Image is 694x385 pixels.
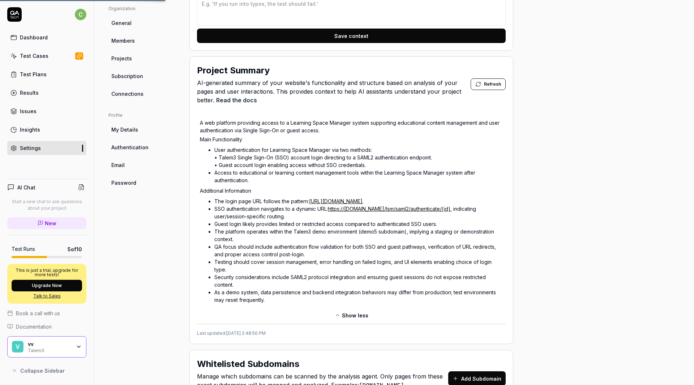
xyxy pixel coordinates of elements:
[214,228,503,243] li: The platform operates within the Talem3 demo environment (demo5 subdomain), implying a staging or...
[330,309,373,321] button: Show less
[20,52,48,60] div: Test Cases
[7,198,86,211] p: Start a new chat to ask questions about your project
[12,293,82,299] a: Talk to Sales
[17,184,35,191] h4: AI Chat
[20,126,40,133] div: Insights
[200,187,503,194] p: Additional Information
[7,104,86,118] a: Issues
[108,112,178,119] div: Profile
[75,9,86,20] span: c
[197,64,270,77] h2: Project Summary
[7,86,86,100] a: Results
[108,16,178,30] a: General
[7,309,86,317] a: Book a call with us
[7,363,86,378] button: Collapse Sidebar
[45,219,56,227] span: New
[200,119,503,134] p: A web platform providing access to a Learning Space Manager system supporting educational content...
[108,158,178,172] a: Email
[20,144,41,152] div: Settings
[214,288,503,304] li: As a demo system, data persistence and backend integration behaviors may differ from production; ...
[12,341,23,352] span: v
[216,97,257,104] a: Read the docs
[16,309,60,317] span: Book a call with us
[28,347,71,353] div: Talem3
[20,107,37,115] div: Issues
[197,358,299,371] h2: Whitelisted Subdomains
[214,258,503,273] li: Testing should cover session management, error handling on failed logins, and UI elements enablin...
[214,197,503,205] li: The login page URL follows the pattern: .
[197,29,506,43] button: Save context
[20,367,65,375] span: Collapse Sidebar
[108,176,178,189] a: Password
[7,217,86,229] a: New
[111,37,135,44] span: Members
[7,141,86,155] a: Settings
[309,198,363,204] a: [URL][DOMAIN_NAME]
[111,144,149,151] span: Authentication
[484,81,501,87] span: Refresh
[111,126,138,133] span: My Details
[20,34,48,41] div: Dashboard
[197,78,471,104] span: AI-generated summary of your website's functionality and structure based on analysis of your page...
[342,312,368,319] span: Show less
[108,69,178,83] a: Subscription
[7,30,86,44] a: Dashboard
[7,336,86,358] button: vvvTalem3
[108,34,178,47] a: Members
[111,19,132,27] span: General
[16,323,52,330] span: Documentation
[75,7,86,22] button: c
[108,5,178,12] div: Organization
[108,123,178,136] a: My Details
[214,146,503,169] li: User authentication for Learning Space Manager via two methods: • Talem3 Single Sign-On (SSO) acc...
[197,324,506,337] div: Last updated: [DATE] 2:48:50 PM
[12,246,35,252] h5: Test Runs
[7,49,86,63] a: Test Cases
[7,323,86,330] a: Documentation
[111,179,136,187] span: Password
[28,341,71,347] div: vv
[328,206,450,212] a: https://[DOMAIN_NAME]/lsm/saml2/authenticate/{id}
[111,90,143,98] span: Connections
[68,245,82,253] span: 5 of 10
[108,52,178,65] a: Projects
[111,55,132,62] span: Projects
[111,161,125,169] span: Email
[471,78,506,90] button: Refresh
[108,87,178,100] a: Connections
[111,72,143,80] span: Subscription
[108,141,178,154] a: Authentication
[214,169,503,184] li: Access to educational or learning content management tools within the Learning Space Manager syst...
[214,205,503,220] li: SSO authentication navigates to a dynamic URL: , indicating user/session-specific routing.
[214,273,503,288] li: Security considerations include SAML2 protocol integration and ensuring guest sessions do not exp...
[20,89,39,97] div: Results
[12,268,82,277] p: This is just a trial, upgrade for more tests!
[200,136,503,143] p: Main Functionality
[214,220,503,228] li: Guest login likely provides limited or restricted access compared to authenticated SSO users.
[20,70,47,78] div: Test Plans
[12,280,82,291] button: Upgrade Now
[7,67,86,81] a: Test Plans
[214,243,503,258] li: QA focus should include authentication flow validation for both SSO and guest pathways, verificat...
[7,123,86,137] a: Insights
